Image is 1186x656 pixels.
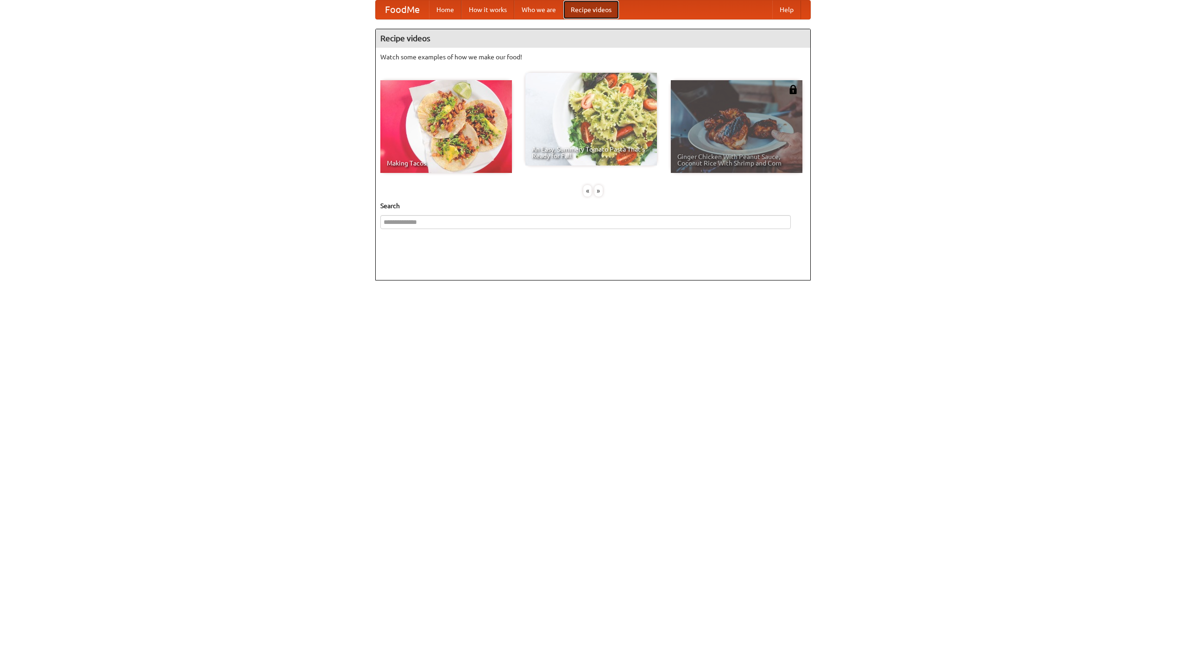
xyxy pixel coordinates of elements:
span: An Easy, Summery Tomato Pasta That's Ready for Fall [532,146,650,159]
a: FoodMe [376,0,429,19]
span: Making Tacos [387,160,505,166]
img: 483408.png [789,85,798,94]
a: An Easy, Summery Tomato Pasta That's Ready for Fall [525,73,657,166]
h4: Recipe videos [376,29,810,48]
a: Making Tacos [380,80,512,173]
div: « [583,185,592,197]
a: Help [772,0,801,19]
a: How it works [461,0,514,19]
a: Who we are [514,0,563,19]
div: » [594,185,603,197]
h5: Search [380,201,806,210]
p: Watch some examples of how we make our food! [380,52,806,62]
a: Home [429,0,461,19]
a: Recipe videos [563,0,619,19]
